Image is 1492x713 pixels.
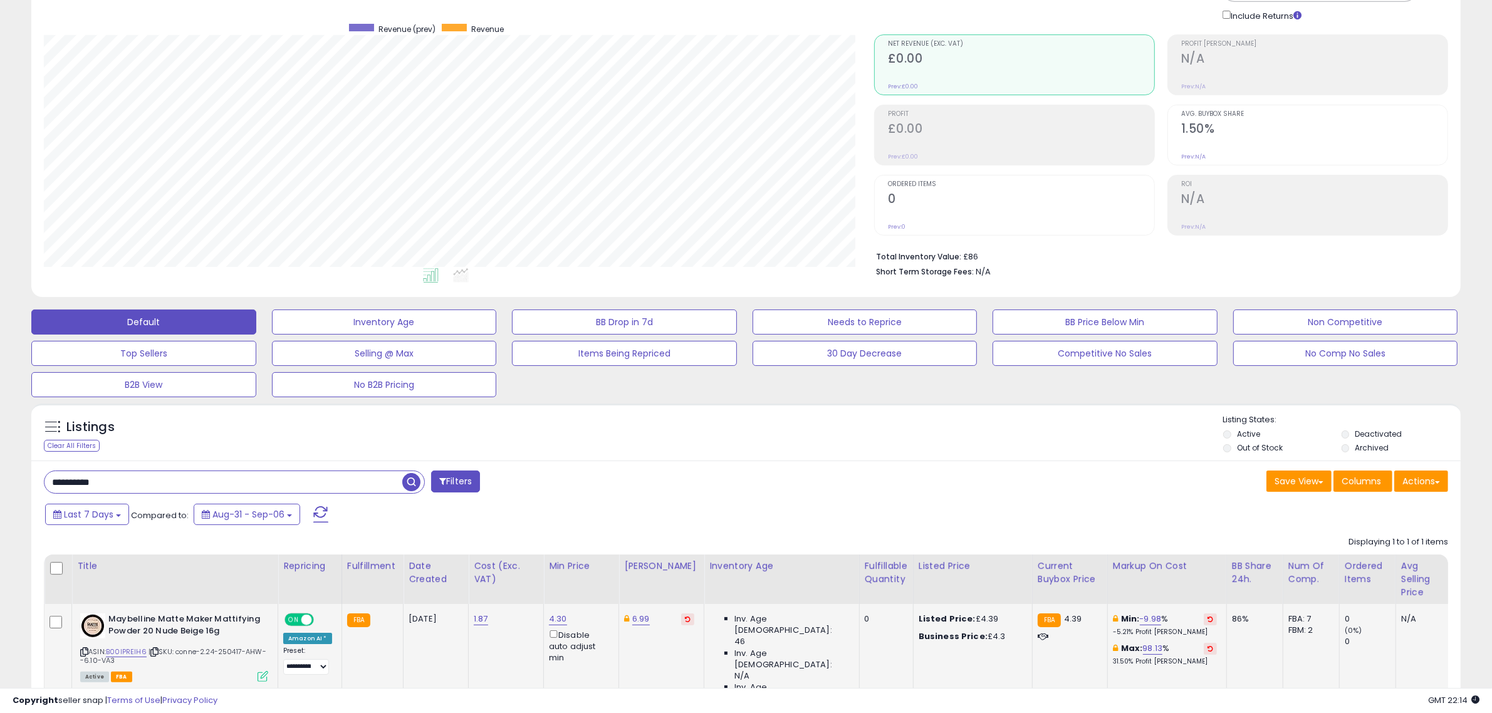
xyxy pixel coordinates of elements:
div: Disable auto adjust min [549,628,609,664]
button: Columns [1333,471,1392,492]
div: Markup on Cost [1113,559,1221,573]
button: Items Being Repriced [512,341,737,366]
h2: N/A [1181,51,1448,68]
small: Prev: 0 [888,223,905,231]
span: Revenue [471,24,504,34]
span: All listings currently available for purchase on Amazon [80,672,109,682]
li: £86 [876,248,1439,263]
div: seller snap | | [13,695,217,707]
label: Archived [1355,442,1389,453]
button: Save View [1266,471,1332,492]
b: Business Price: [919,630,988,642]
h2: N/A [1181,192,1448,209]
button: Actions [1394,471,1448,492]
button: No Comp No Sales [1233,341,1458,366]
div: FBA: 7 [1288,613,1330,625]
div: Fulfillable Quantity [865,559,908,586]
span: | SKU: conne-2.24-250417-AHW--6.10-VA3 [80,647,266,665]
button: Top Sellers [31,341,256,366]
span: Last 7 Days [64,508,113,521]
div: 0 [1345,613,1395,625]
small: (0%) [1345,625,1362,635]
a: 4.30 [549,613,567,625]
div: Include Returns [1213,8,1317,22]
div: Avg Selling Price [1401,559,1447,599]
span: FBA [111,672,132,682]
h2: 1.50% [1181,122,1448,138]
a: Terms of Use [107,694,160,706]
small: Prev: £0.00 [888,83,918,90]
h5: Listings [66,419,115,436]
small: Prev: N/A [1181,153,1206,160]
span: Aug-31 - Sep-06 [212,508,284,521]
label: Deactivated [1355,429,1402,439]
button: BB Drop in 7d [512,310,737,335]
small: FBA [347,613,370,627]
small: Prev: N/A [1181,223,1206,231]
div: Amazon AI * [283,633,332,644]
div: £4.39 [919,613,1023,625]
b: Maybelline Matte Maker Mattifying Powder 20 Nude Beige 16g [108,613,261,640]
div: £4.3 [919,631,1023,642]
img: 41H0WppDhFS._SL40_.jpg [80,613,105,638]
button: Default [31,310,256,335]
span: N/A [734,670,749,682]
div: 0 [865,613,904,625]
a: 98.13 [1143,642,1163,655]
div: Current Buybox Price [1038,559,1102,586]
small: Prev: N/A [1181,83,1206,90]
div: Cost (Exc. VAT) [474,559,538,586]
span: Profit [PERSON_NAME] [1181,41,1448,48]
button: B2B View [31,372,256,397]
p: Listing States: [1223,414,1461,426]
div: N/A [1401,613,1442,625]
span: 46 [734,636,745,647]
span: Net Revenue (Exc. VAT) [888,41,1154,48]
b: Total Inventory Value: [876,251,961,262]
span: Inv. Age [DEMOGRAPHIC_DATA]: [734,682,849,704]
div: 86% [1232,613,1273,625]
h2: £0.00 [888,51,1154,68]
span: OFF [312,615,332,625]
a: B00IPREIH6 [106,647,147,657]
button: Aug-31 - Sep-06 [194,504,300,525]
a: -9.98 [1140,613,1162,625]
a: Privacy Policy [162,694,217,706]
div: Clear All Filters [44,440,100,452]
div: Inventory Age [709,559,853,573]
span: Inv. Age [DEMOGRAPHIC_DATA]: [734,613,849,636]
b: Short Term Storage Fees: [876,266,974,277]
span: Revenue (prev) [378,24,436,34]
h2: £0.00 [888,122,1154,138]
p: 31.50% Profit [PERSON_NAME] [1113,657,1217,666]
div: Ordered Items [1345,559,1390,586]
button: 30 Day Decrease [753,341,978,366]
b: Max: [1121,642,1143,654]
h2: 0 [888,192,1154,209]
div: Fulfillment [347,559,398,573]
div: FBM: 2 [1288,625,1330,636]
button: BB Price Below Min [993,310,1218,335]
div: Num of Comp. [1288,559,1334,586]
strong: Copyright [13,694,58,706]
button: Filters [431,471,480,492]
div: % [1113,613,1217,637]
span: Inv. Age [DEMOGRAPHIC_DATA]: [734,648,849,670]
div: Listed Price [919,559,1027,573]
label: Active [1237,429,1260,439]
p: -5.21% Profit [PERSON_NAME] [1113,628,1217,637]
b: Min: [1121,613,1140,625]
small: FBA [1038,613,1061,627]
button: Non Competitive [1233,310,1458,335]
div: BB Share 24h. [1232,559,1278,586]
div: Min Price [549,559,613,573]
button: Needs to Reprice [753,310,978,335]
div: Date Created [409,559,463,586]
span: ON [286,615,301,625]
button: No B2B Pricing [272,372,497,397]
span: Avg. Buybox Share [1181,111,1448,118]
div: Title [77,559,273,573]
button: Selling @ Max [272,341,497,366]
div: [DATE] [409,613,459,625]
span: Columns [1342,475,1381,487]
